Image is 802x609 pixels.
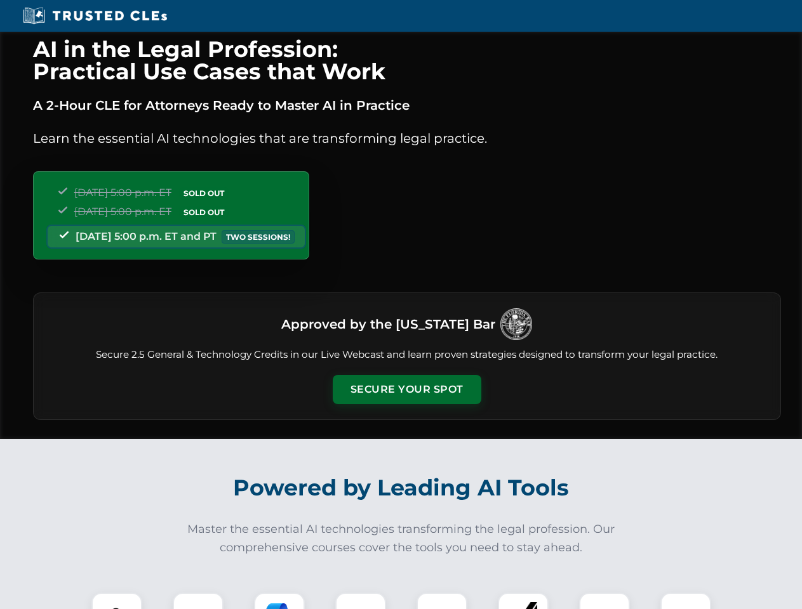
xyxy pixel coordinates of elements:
h3: Approved by the [US_STATE] Bar [281,313,495,336]
span: [DATE] 5:00 p.m. ET [74,206,171,218]
h2: Powered by Leading AI Tools [50,466,753,510]
img: Logo [500,308,532,340]
p: Master the essential AI technologies transforming the legal profession. Our comprehensive courses... [179,520,624,557]
p: Learn the essential AI technologies that are transforming legal practice. [33,128,781,148]
p: A 2-Hour CLE for Attorneys Ready to Master AI in Practice [33,95,781,115]
h1: AI in the Legal Profession: Practical Use Cases that Work [33,38,781,82]
span: [DATE] 5:00 p.m. ET [74,187,171,199]
span: SOLD OUT [179,206,229,219]
button: Secure Your Spot [333,375,481,404]
img: Trusted CLEs [19,6,171,25]
span: SOLD OUT [179,187,229,200]
p: Secure 2.5 General & Technology Credits in our Live Webcast and learn proven strategies designed ... [49,348,765,362]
